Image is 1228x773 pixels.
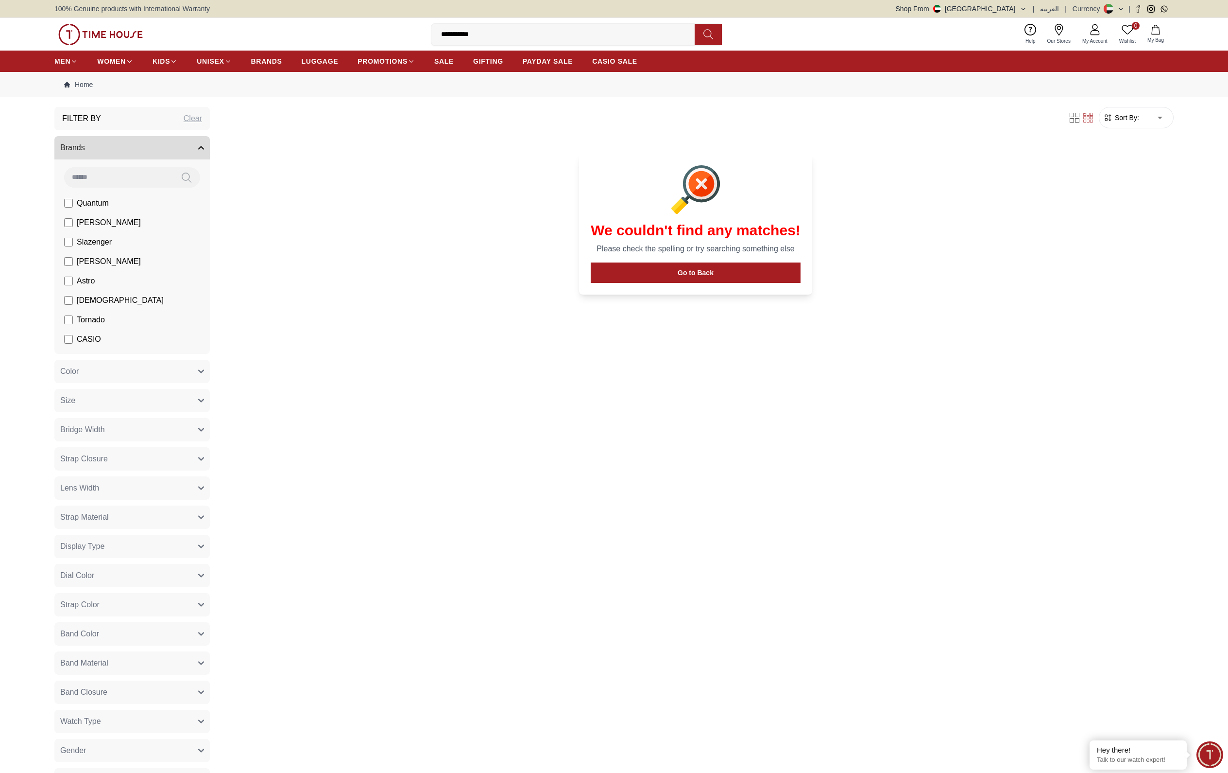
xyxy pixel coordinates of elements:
input: Quantum [64,199,73,208]
span: Strap Closure [60,453,108,465]
a: LUGGAGE [302,53,339,70]
span: My Bag [1143,36,1168,44]
a: PAYDAY SALE [523,53,573,70]
a: UNISEX [197,53,231,70]
img: United Arab Emirates [933,5,941,13]
button: Shop From[GEOGRAPHIC_DATA] [896,4,1027,14]
button: Display Type [54,535,210,558]
span: Help [1022,37,1040,45]
p: Please check the spelling or try searching something else [591,243,801,255]
a: Facebook [1134,5,1142,13]
input: Astro [64,277,73,285]
span: LUGGAGE [302,56,339,66]
a: MEN [54,53,78,70]
span: Watch Type [60,716,101,727]
input: [PERSON_NAME] [64,257,73,266]
span: UNISEX [197,56,224,66]
span: Band Material [60,657,108,669]
a: Home [64,80,93,89]
span: PROMOTIONS [358,56,408,66]
div: Clear [184,113,202,124]
input: Tornado [64,316,73,324]
button: Gender [54,739,210,762]
a: KIDS [153,53,177,70]
span: | [1033,4,1035,14]
button: Dial Color [54,564,210,587]
span: Astro [77,275,95,287]
span: Strap Material [60,511,109,523]
button: My Bag [1142,23,1170,46]
span: Sort By: [1113,113,1139,123]
div: Chat Widget [1196,741,1223,768]
span: [PERSON_NAME] [77,256,141,267]
a: CASIO SALE [592,53,637,70]
span: 100% Genuine products with International Warranty [54,4,210,14]
button: Size [54,389,210,412]
span: [PERSON_NAME] [77,217,141,228]
span: [DEMOGRAPHIC_DATA] [77,295,164,306]
a: Our Stores [1041,22,1076,47]
button: Watch Type [54,710,210,733]
button: العربية [1040,4,1059,14]
span: Band Color [60,628,99,640]
button: Bridge Width [54,418,210,441]
input: CASIO [64,335,73,344]
a: Help [1020,22,1041,47]
img: ... [58,24,143,45]
div: Currency [1073,4,1104,14]
button: Strap Color [54,593,210,616]
input: [PERSON_NAME] [64,218,73,227]
p: Talk to our watch expert! [1097,756,1179,764]
span: Lens Width [60,482,99,494]
a: Whatsapp [1160,5,1168,13]
button: Strap Material [54,506,210,529]
span: Color [60,366,79,377]
h1: We couldn't find any matches! [591,222,801,239]
input: [DEMOGRAPHIC_DATA] [64,296,73,305]
button: Band Closure [54,681,210,704]
button: Color [54,360,210,383]
span: CITIZEN [77,353,107,365]
span: | [1128,4,1130,14]
span: My Account [1078,37,1111,45]
a: Instagram [1147,5,1155,13]
span: MEN [54,56,70,66]
button: Brands [54,136,210,159]
input: Slazenger [64,238,73,246]
span: GIFTING [473,56,503,66]
a: SALE [434,53,454,70]
button: Sort By: [1103,113,1139,123]
span: CASIO SALE [592,56,637,66]
span: CASIO [77,334,101,345]
span: Bridge Width [60,424,105,436]
span: | [1065,4,1067,14]
span: Our Stores [1043,37,1074,45]
a: WOMEN [97,53,133,70]
button: Go to Back [591,263,801,283]
span: WOMEN [97,56,126,66]
button: Band Color [54,622,210,646]
span: Dial Color [60,570,94,581]
button: Band Material [54,651,210,675]
span: Size [60,395,75,406]
button: Lens Width [54,476,210,500]
a: 0Wishlist [1113,22,1142,47]
div: Hey there! [1097,745,1179,755]
span: Strap Color [60,599,100,611]
span: Tornado [77,314,105,326]
span: Slazenger [77,236,112,248]
span: PAYDAY SALE [523,56,573,66]
span: Gender [60,745,86,756]
span: KIDS [153,56,170,66]
span: 0 [1132,22,1140,30]
span: Display Type [60,541,104,552]
span: Wishlist [1115,37,1140,45]
span: Quantum [77,197,109,209]
span: SALE [434,56,454,66]
a: PROMOTIONS [358,53,415,70]
span: BRANDS [251,56,282,66]
a: GIFTING [473,53,503,70]
a: BRANDS [251,53,282,70]
span: Band Closure [60,686,107,698]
